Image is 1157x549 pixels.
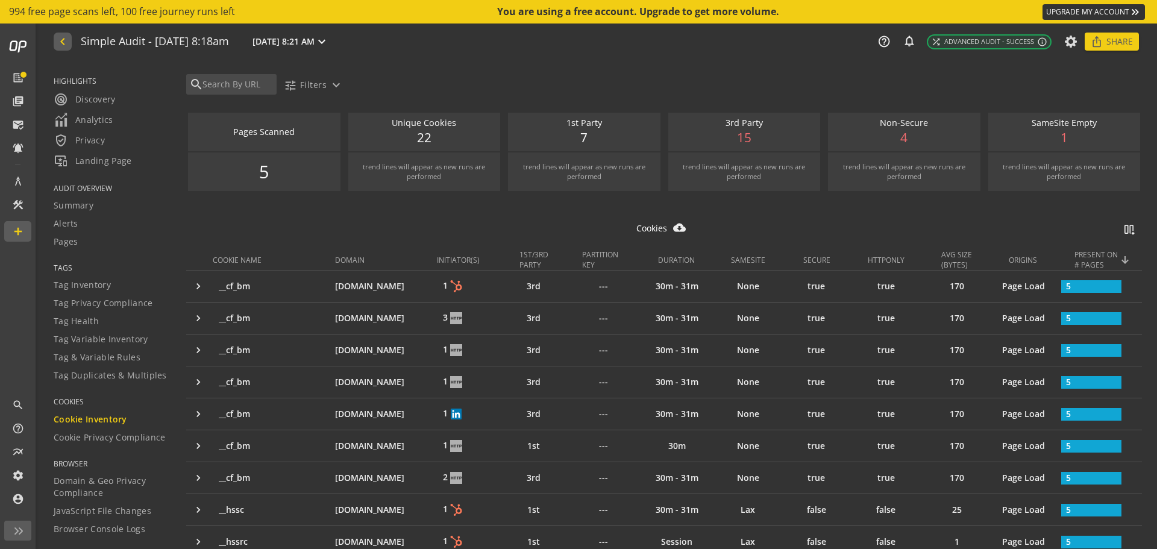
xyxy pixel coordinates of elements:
[450,376,462,389] img: HTTP
[54,475,171,499] span: Domain & Geo Privacy Compliance
[929,462,996,494] td: 170
[443,312,465,323] span: 3
[929,366,996,398] td: 170
[519,260,548,270] div: PARTY
[250,34,331,49] button: [DATE] 8:21 AM
[1009,255,1037,265] div: ORIGINS
[55,34,68,49] mat-icon: navigate_before
[54,236,78,248] span: Pages
[12,142,24,154] mat-icon: notifications_active
[995,440,1052,452] div: Page Load
[12,399,24,411] mat-icon: search
[645,334,718,366] td: 30m - 31m
[335,280,404,292] p: [DOMAIN_NAME]
[219,344,250,356] p: __cf_bm
[443,439,465,451] span: 1
[861,438,925,455] div: true
[12,422,24,434] mat-icon: help_outline
[941,249,972,260] div: AVG SIZE
[443,344,465,355] span: 1
[279,74,348,96] button: Filters
[929,430,996,462] td: 170
[929,303,996,334] td: 170
[335,312,404,324] p: [DOMAIN_NAME]
[931,37,1034,47] span: Advanced Audit - Success
[658,255,695,265] div: DURATION
[12,225,24,237] mat-icon: add
[1066,312,1071,324] text: 5
[861,278,925,295] div: true
[903,34,915,46] mat-icon: notifications_none
[12,469,24,482] mat-icon: settings
[54,351,140,363] span: Tag & Variable Rules
[645,271,718,302] td: 30m - 31m
[512,310,569,327] div: 3rd
[645,398,718,430] td: 30m - 31m
[1066,376,1071,387] text: 5
[443,471,465,483] span: 2
[995,472,1052,484] div: Page Load
[929,398,996,430] td: 170
[1043,4,1145,20] a: UPGRADE MY ACCOUNT
[219,408,250,420] p: __cf_bm
[450,472,462,485] img: HTTP
[645,366,718,398] td: 30m - 31m
[449,503,463,517] img: 1352.svg
[680,162,809,181] div: trend lines will appear as new runs are performed
[54,92,68,107] mat-icon: radar
[219,312,250,324] p: __cf_bm
[582,249,626,270] div: PARTITION KEY
[718,255,779,265] div: SAMESITE
[54,397,171,407] span: COOKIES
[575,472,633,484] div: ---
[12,199,24,211] mat-icon: construction
[674,117,815,130] div: 3rd Party
[54,183,171,193] span: AUDIT OVERVIEW
[437,255,480,265] div: INITIATOR(S)
[497,5,780,19] div: You are using a free account. Upgrade to get more volume.
[995,376,1052,388] div: Page Load
[995,312,1052,324] div: Page Load
[201,78,274,91] input: Search By URL
[834,117,974,130] div: Non-Secure
[575,344,633,356] div: ---
[54,76,171,86] span: HIGHLIGHTS
[219,376,250,388] p: __cf_bm
[803,255,830,265] div: SECURE
[645,494,718,525] td: 30m - 31m
[724,406,785,423] div: None
[575,440,633,452] div: ---
[929,334,996,366] td: 170
[335,408,404,420] p: [DOMAIN_NAME]
[1066,280,1071,292] text: 5
[54,199,93,212] span: Summary
[575,376,633,388] div: ---
[994,117,1135,130] div: SameSite Empty
[1074,249,1118,260] div: PRESENT ON
[54,315,99,327] span: Tag Health
[575,408,633,420] div: ---
[335,255,365,265] div: DOMAIN
[795,310,851,327] div: true
[789,255,845,265] div: SECURE
[213,255,262,265] div: COOKIE NAME
[645,255,709,265] div: DURATION
[12,446,24,458] mat-icon: multiline_chart
[636,222,667,234] p: Cookies
[335,255,427,265] div: DOMAIN
[661,536,692,547] span: Session
[724,342,785,359] div: None
[931,37,941,47] mat-icon: shuffle
[437,255,497,265] div: INITIATOR(S)
[929,271,996,302] td: 170
[900,129,908,147] span: 4
[12,175,24,187] mat-icon: architecture
[259,159,269,184] span: 5
[580,129,588,147] span: 7
[512,342,569,359] div: 3rd
[219,440,250,452] p: __cf_bm
[449,535,463,549] img: 1352.svg
[795,278,851,295] div: true
[724,374,785,391] div: None
[929,494,996,525] td: 25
